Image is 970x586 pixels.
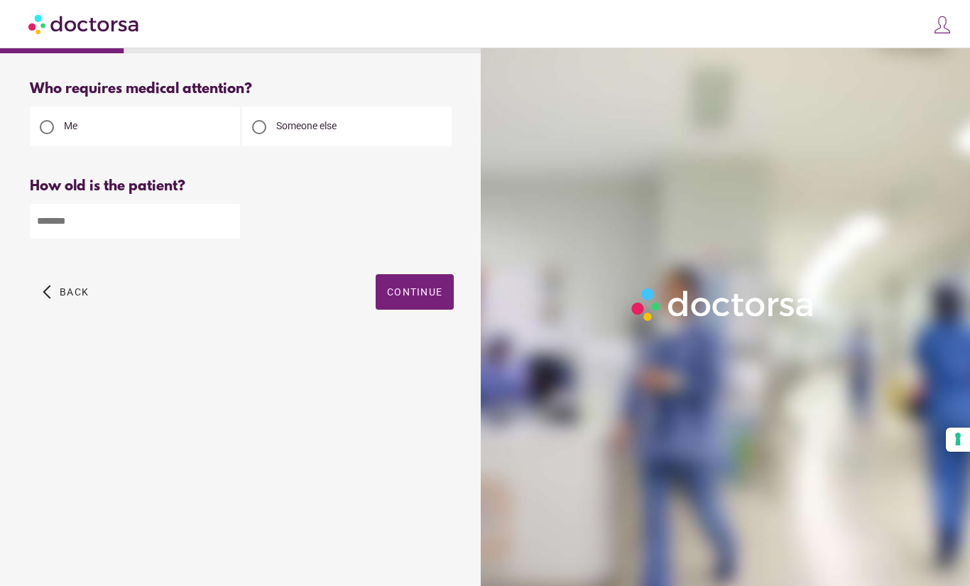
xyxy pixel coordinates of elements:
div: How old is the patient? [30,178,454,195]
img: icons8-customer-100.png [932,15,952,35]
button: arrow_back_ios Back [37,274,94,310]
span: Back [60,286,89,298]
span: Me [64,120,77,131]
button: Your consent preferences for tracking technologies [946,428,970,452]
div: Who requires medical attention? [30,81,454,97]
button: Continue [376,274,454,310]
img: Logo-Doctorsa-trans-White-partial-flat.png [626,283,820,326]
span: Someone else [276,120,337,131]
img: Doctorsa.com [28,8,141,40]
span: Continue [387,286,442,298]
